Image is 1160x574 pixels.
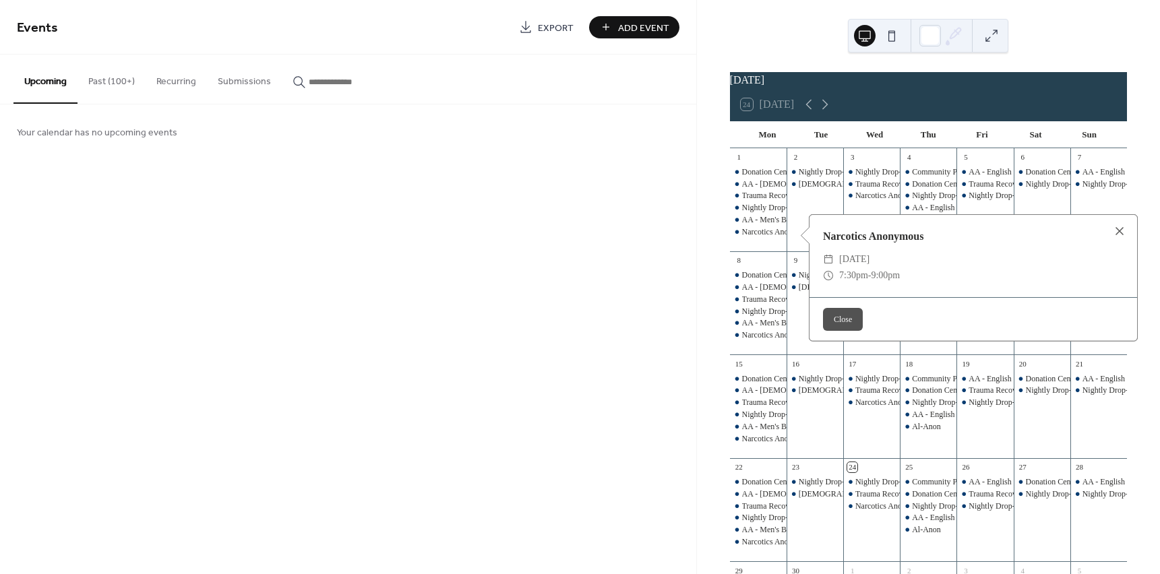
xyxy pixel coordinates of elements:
div: Mon [741,121,795,148]
div: Fri [955,121,1009,148]
span: 7:30pm [839,267,868,284]
span: 9:00pm [871,267,900,284]
div: Trauma Recovery Group [969,179,1049,190]
span: Events [17,15,58,41]
div: Donation Centre [1026,166,1080,178]
div: AA - English [1070,476,1127,488]
div: Al-Anon [912,421,941,433]
div: Nightly Drop-In [1082,385,1135,396]
div: Narcotics Anonymous [855,397,927,408]
a: Export [509,16,584,38]
div: AA - English [956,373,1013,385]
div: Nightly Drop-In [799,476,851,488]
div: Donation Centre [1014,373,1070,385]
span: Add Event [618,21,669,35]
div: Donation Centre [742,269,796,281]
div: Trauma Recovery Group [855,385,936,396]
div: 4 [904,152,914,162]
div: Nightly Drop-In [912,190,965,201]
div: Narcotics Anonymous [742,433,814,445]
div: Trauma Recovery Group [956,385,1013,396]
div: Narcotics Anonymous [810,228,1137,245]
button: Add Event [589,16,679,38]
div: AA - [DEMOGRAPHIC_DATA] [742,488,850,500]
div: Nightly Drop-In [855,166,908,178]
button: Past (100+) [78,55,146,102]
div: Nightly Drop-In [730,202,787,214]
div: AA - Men's Big Book Study [730,317,787,329]
div: AA - Men's Big Book Study [742,524,834,536]
div: AA - Men's Big Book Study [742,214,834,226]
div: Nightly Drop-In [787,166,843,178]
div: 8 [734,255,744,265]
div: Al-Anon [900,421,956,433]
div: Nightly Drop-In [1014,179,1070,190]
div: AA - English [969,373,1011,385]
div: Trauma Recovery Group [742,294,823,305]
div: Nightly Drop-In [956,397,1013,408]
div: AA - English [900,202,956,214]
div: Nightly Drop-In [1070,488,1127,500]
div: Narcotics Anonymous [843,501,900,512]
button: Recurring [146,55,207,102]
div: Sat [1009,121,1063,148]
div: Nightly Drop-In [956,190,1013,201]
div: Trauma Recovery Group [855,179,936,190]
div: Nightly Drop-In [1070,385,1127,396]
div: Donation Centre [900,385,956,396]
div: 22 [734,462,744,472]
div: AA - English [1070,166,1127,178]
div: Hope Church [787,179,843,190]
div: Nightly Drop-In [912,397,965,408]
div: AA - English [900,409,956,420]
div: Nightly Drop-In [1026,385,1078,396]
div: Nightly Drop-In [730,306,787,317]
div: 5 [960,152,971,162]
div: Trauma Recovery Group [730,397,787,408]
div: Donation Centre [1026,373,1080,385]
div: Donation Centre [912,385,966,396]
div: 2 [791,152,801,162]
div: Tue [794,121,848,148]
div: Nightly Drop-In [742,306,795,317]
div: AA - Ladies [730,385,787,396]
div: Nightly Drop-In [799,269,851,281]
div: Trauma Recovery Group [843,488,900,500]
div: Community Prayer Meeting [900,476,956,488]
div: Nightly Drop-In [900,397,956,408]
div: Trauma Recovery Group [730,294,787,305]
div: 25 [904,462,914,472]
span: Your calendar has no upcoming events [17,126,177,140]
div: 17 [847,358,857,369]
div: Nightly Drop-In [956,501,1013,512]
div: Nightly Drop-In [912,501,965,512]
div: Donation Centre [730,476,787,488]
div: Donation Centre [742,476,796,488]
div: Donation Centre [1014,476,1070,488]
span: [DATE] [839,251,869,267]
div: Nightly Drop-In [730,512,787,523]
div: Trauma Recovery Group [843,385,900,396]
div: AA - English [912,512,954,523]
div: Narcotics Anonymous [855,190,927,201]
div: Nightly Drop-In [742,202,795,214]
div: 26 [960,462,971,472]
div: Narcotics Anonymous [742,536,814,548]
button: Upcoming [13,55,78,104]
div: Donation Centre [900,179,956,190]
div: Narcotics Anonymous [843,190,900,201]
div: Trauma Recovery Group [730,501,787,512]
div: 28 [1074,462,1085,472]
div: Nightly Drop-In [787,476,843,488]
div: Narcotics Anonymous [730,433,787,445]
div: AA - English [1070,373,1127,385]
div: Nightly Drop-In [787,269,843,281]
div: Hope Church [787,282,843,293]
div: AA - English [1082,373,1125,385]
div: 7 [1074,152,1085,162]
div: Trauma Recovery Group [730,190,787,201]
div: 16 [791,358,801,369]
div: Nightly Drop-In [900,501,956,512]
div: AA - [DEMOGRAPHIC_DATA] [742,179,850,190]
div: ​ [823,251,834,267]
